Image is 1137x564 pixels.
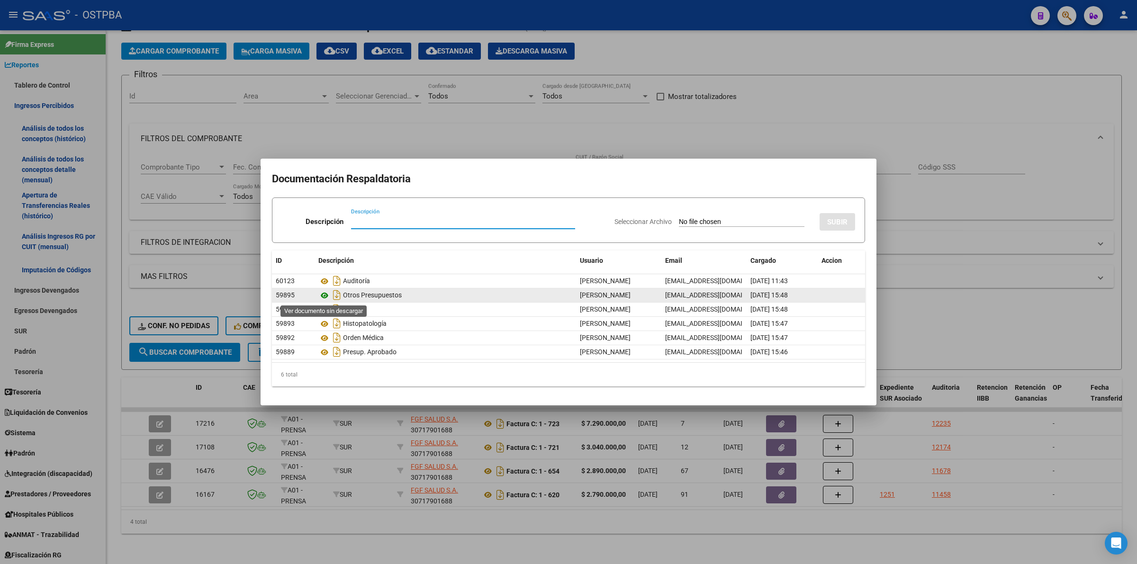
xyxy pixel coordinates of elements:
[318,287,572,303] div: Otros Presupuestos
[331,344,343,359] i: Descargar documento
[821,257,842,264] span: Accion
[827,218,848,226] span: SUBIR
[331,330,343,345] i: Descargar documento
[818,251,865,271] datatable-header-cell: Accion
[747,251,818,271] datatable-header-cell: Cargado
[331,316,343,331] i: Descargar documento
[665,277,770,285] span: [EMAIL_ADDRESS][DOMAIN_NAME]
[580,320,631,327] span: [PERSON_NAME]
[750,305,788,313] span: [DATE] 15:48
[665,257,682,264] span: Email
[318,330,572,345] div: Orden Médica
[272,251,315,271] datatable-header-cell: ID
[665,348,770,356] span: [EMAIL_ADDRESS][DOMAIN_NAME]
[318,273,572,288] div: Auditoría
[1105,532,1128,555] div: Open Intercom Messenger
[820,213,855,231] button: SUBIR
[580,348,631,356] span: [PERSON_NAME]
[315,251,576,271] datatable-header-cell: Descripción
[331,302,343,317] i: Descargar documento
[580,334,631,341] span: [PERSON_NAME]
[665,305,770,313] span: [EMAIL_ADDRESS][DOMAIN_NAME]
[580,291,631,299] span: [PERSON_NAME]
[665,320,770,327] span: [EMAIL_ADDRESS][DOMAIN_NAME]
[331,273,343,288] i: Descargar documento
[614,218,672,225] span: Seleccionar Archivo
[276,257,282,264] span: ID
[318,302,572,317] div: Soporte
[272,363,865,386] div: 6 total
[750,348,788,356] span: [DATE] 15:46
[276,291,295,299] span: 59895
[661,251,747,271] datatable-header-cell: Email
[750,291,788,299] span: [DATE] 15:48
[318,344,572,359] div: Presup. Aprobado
[276,334,295,341] span: 59892
[750,334,788,341] span: [DATE] 15:47
[665,291,770,299] span: [EMAIL_ADDRESS][DOMAIN_NAME]
[576,251,661,271] datatable-header-cell: Usuario
[318,316,572,331] div: Histopatología
[580,257,603,264] span: Usuario
[750,257,776,264] span: Cargado
[276,305,295,313] span: 59894
[276,320,295,327] span: 59893
[276,348,295,356] span: 59889
[318,257,354,264] span: Descripción
[276,277,295,285] span: 60123
[750,320,788,327] span: [DATE] 15:47
[580,277,631,285] span: [PERSON_NAME]
[580,305,631,313] span: [PERSON_NAME]
[272,170,865,188] h2: Documentación Respaldatoria
[665,334,770,341] span: [EMAIL_ADDRESS][DOMAIN_NAME]
[331,287,343,303] i: Descargar documento
[750,277,788,285] span: [DATE] 11:43
[306,216,343,227] p: Descripción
